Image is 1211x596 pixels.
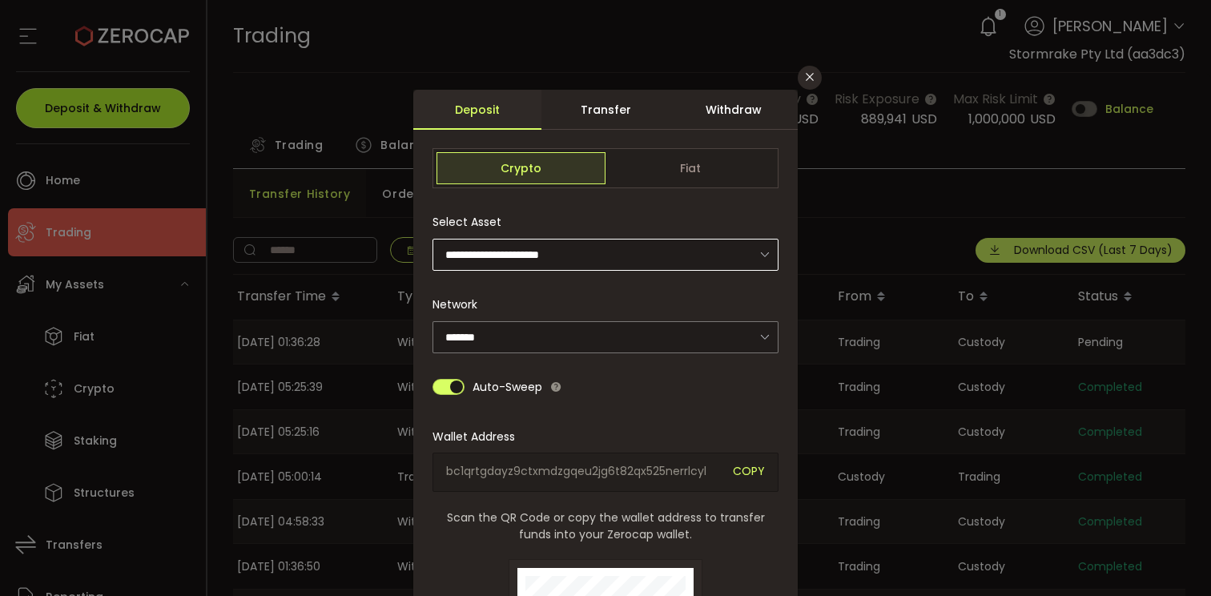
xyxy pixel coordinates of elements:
span: bc1qrtgdayz9ctxmdzgqeu2jg6t82qx525nerrlcyl [446,463,721,481]
div: Withdraw [670,90,798,130]
label: Select Asset [432,214,511,230]
button: Close [798,66,822,90]
span: COPY [733,463,765,481]
iframe: Chat Widget [1131,519,1211,596]
span: Fiat [605,152,774,184]
span: Crypto [437,152,605,184]
label: Network [432,296,487,312]
span: Scan the QR Code or copy the wallet address to transfer funds into your Zerocap wallet. [432,509,778,543]
span: Auto-Sweep [473,371,542,403]
div: Deposit [413,90,541,130]
label: Wallet Address [432,429,525,445]
div: Transfer [541,90,670,130]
